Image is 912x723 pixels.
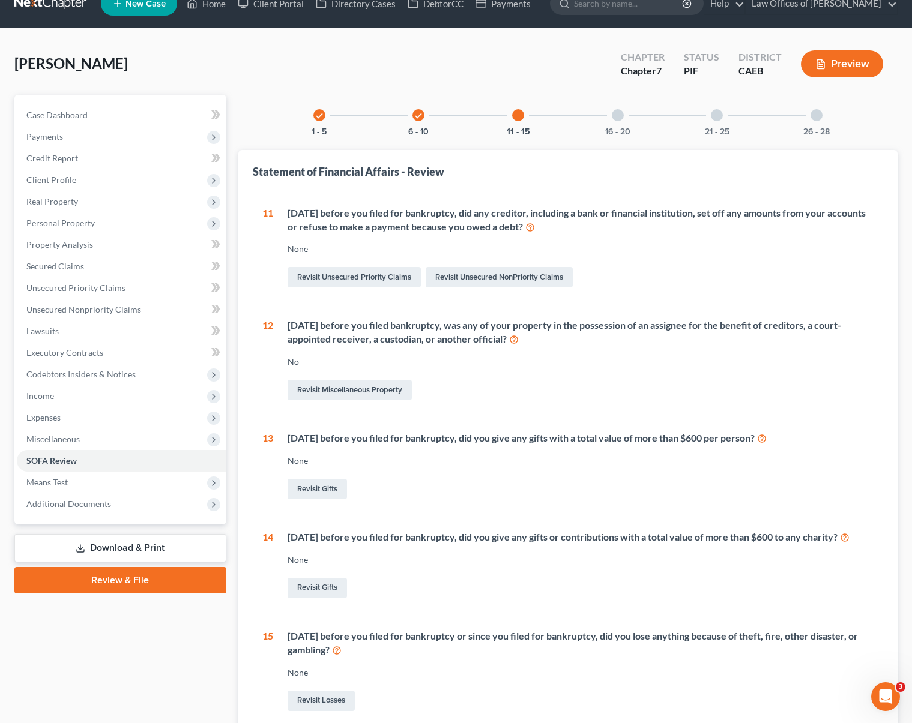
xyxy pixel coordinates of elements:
[17,342,226,364] a: Executory Contracts
[621,64,665,78] div: Chapter
[14,534,226,562] a: Download & Print
[288,243,874,255] div: None
[871,682,900,711] iframe: Intercom live chat
[17,299,226,320] a: Unsecured Nonpriority Claims
[26,347,103,358] span: Executory Contracts
[288,479,347,499] a: Revisit Gifts
[605,128,630,136] button: 16 - 20
[26,369,136,379] span: Codebtors Insiders & Notices
[738,50,782,64] div: District
[656,65,662,76] span: 7
[288,380,412,400] a: Revisit Miscellaneous Property
[288,691,355,711] a: Revisit Losses
[17,104,226,126] a: Case Dashboard
[288,455,874,467] div: None
[288,356,874,368] div: No
[684,64,719,78] div: PIF
[26,110,88,120] span: Case Dashboard
[26,131,63,142] span: Payments
[414,112,423,120] i: check
[253,164,444,179] div: Statement of Financial Affairs - Review
[408,128,429,136] button: 6 - 10
[26,175,76,185] span: Client Profile
[288,554,874,566] div: None
[705,128,729,136] button: 21 - 25
[288,431,874,445] div: [DATE] before you filed for bankruptcy, did you give any gifts with a total value of more than $6...
[14,567,226,593] a: Review & File
[507,128,530,136] button: 11 - 15
[17,450,226,472] a: SOFA Review
[288,206,874,234] div: [DATE] before you filed for bankruptcy, did any creditor, including a bank or financial instituti...
[26,153,78,163] span: Credit Report
[288,530,874,544] div: [DATE] before you filed for bankruptcy, did you give any gifts or contributions with a total valu...
[26,391,54,401] span: Income
[26,477,68,487] span: Means Test
[17,234,226,256] a: Property Analysis
[426,267,573,287] a: Revisit Unsecured NonPriority Claims
[801,50,883,77] button: Preview
[14,55,128,72] span: [PERSON_NAME]
[621,50,665,64] div: Chapter
[26,283,125,293] span: Unsecured Priority Claims
[26,412,61,422] span: Expenses
[684,50,719,64] div: Status
[288,578,347,598] a: Revisit Gifts
[17,256,226,277] a: Secured Claims
[17,320,226,342] a: Lawsuits
[262,206,273,290] div: 11
[803,128,830,136] button: 26 - 28
[315,112,324,120] i: check
[26,239,93,250] span: Property Analysis
[26,196,78,206] span: Real Property
[26,218,95,228] span: Personal Property
[288,629,874,657] div: [DATE] before you filed for bankruptcy or since you filed for bankruptcy, did you lose anything b...
[26,326,59,336] span: Lawsuits
[262,530,273,601] div: 14
[17,277,226,299] a: Unsecured Priority Claims
[312,128,327,136] button: 1 - 5
[262,319,273,403] div: 12
[896,682,905,692] span: 3
[262,431,273,502] div: 13
[288,667,874,679] div: None
[738,64,782,78] div: CAEB
[26,304,141,314] span: Unsecured Nonpriority Claims
[26,261,84,271] span: Secured Claims
[26,455,77,466] span: SOFA Review
[288,267,421,287] a: Revisit Unsecured Priority Claims
[26,434,80,444] span: Miscellaneous
[262,629,273,713] div: 15
[288,319,874,346] div: [DATE] before you filed bankruptcy, was any of your property in the possession of an assignee for...
[17,148,226,169] a: Credit Report
[26,499,111,509] span: Additional Documents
